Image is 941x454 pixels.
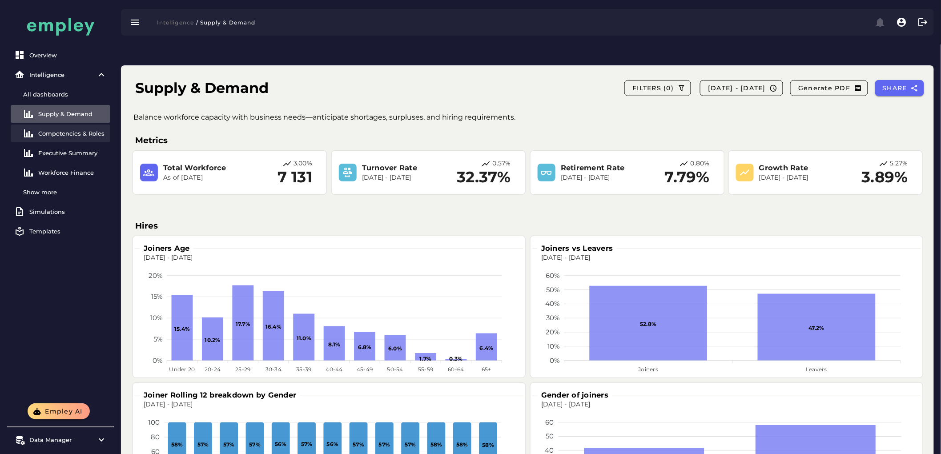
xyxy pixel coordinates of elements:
[862,169,908,186] h2: 3.89%
[135,134,920,147] h3: Metrics
[29,52,107,59] div: Overview
[153,356,163,365] tspan: 0%
[28,403,90,419] button: Empley AI
[133,112,936,123] p: Balance workforce capacity with business needs—anticipate shortages, surpluses, and hiring requir...
[294,159,312,169] p: 3.00%
[29,228,107,235] div: Templates
[38,110,107,117] div: Supply & Demand
[545,418,554,426] tspan: 60
[538,390,612,400] h3: Gender of joiners
[457,169,511,186] h2: 32.37%
[38,149,107,157] div: Executive Summary
[135,77,269,99] h1: Supply & Demand
[150,314,163,322] tspan: 10%
[38,130,107,137] div: Competencies & Roles
[362,173,452,182] p: [DATE] - [DATE]
[296,366,311,373] tspan: 35-39
[759,163,849,173] h3: Growth Rate
[265,366,281,373] tspan: 30-34
[624,80,691,96] button: FILTERS (0)
[638,366,659,373] tspan: Joiners
[11,203,110,221] a: Simulations
[545,300,560,308] tspan: 40%
[140,243,193,253] h3: Joiners Age
[11,85,110,103] a: All dashboards
[235,366,250,373] tspan: 25-29
[196,19,255,26] span: / Supply & Demand
[194,16,261,28] button: / Supply & Demand
[151,433,160,442] tspan: 80
[29,71,92,78] div: Intelligence
[448,366,464,373] tspan: 60-64
[205,366,221,373] tspan: 20-24
[163,163,253,173] h3: Total Workforce
[29,208,107,215] div: Simulations
[806,366,828,373] tspan: Leavers
[153,335,163,343] tspan: 5%
[798,84,850,92] span: Generate PDF
[387,366,403,373] tspan: 50-54
[493,159,511,169] p: 0.57%
[44,407,83,415] span: Empley AI
[163,173,253,182] p: As of [DATE]
[151,16,194,28] button: Intelligence
[546,285,560,294] tspan: 50%
[561,163,651,173] h3: Retirement Rate
[875,80,925,96] button: SHARE
[547,342,560,350] tspan: 10%
[632,84,674,92] span: FILTERS (0)
[759,173,849,182] p: [DATE] - [DATE]
[546,328,560,336] tspan: 20%
[157,19,194,26] span: Intelligence
[418,366,433,373] tspan: 55-59
[790,80,868,96] button: Generate PDF
[326,366,343,373] tspan: 40-44
[38,169,107,176] div: Workforce Finance
[148,418,160,426] tspan: 100
[169,366,195,373] tspan: Under 20
[149,271,163,280] tspan: 20%
[29,436,92,443] div: Data Manager
[561,173,651,182] p: [DATE] - [DATE]
[11,222,110,240] a: Templates
[23,189,107,196] div: Show more
[546,314,560,322] tspan: 30%
[277,169,312,186] h2: 7 131
[708,84,766,92] span: [DATE] - [DATE]
[482,366,491,373] tspan: 65+
[665,169,710,186] h2: 7.79%
[11,144,110,162] a: Executive Summary
[23,91,107,98] div: All dashboards
[11,46,110,64] a: Overview
[890,159,908,169] p: 5.27%
[546,432,554,441] tspan: 50
[11,164,110,181] a: Workforce Finance
[538,243,617,253] h3: Joiners vs Leavers
[882,84,908,92] span: SHARE
[550,356,560,365] tspan: 0%
[140,390,300,400] h3: Joiner Rolling 12 breakdown by Gender
[151,293,163,301] tspan: 15%
[546,271,560,280] tspan: 60%
[691,159,710,169] p: 0.80%
[11,105,110,123] a: Supply & Demand
[135,220,920,232] h3: Hires
[11,125,110,142] a: Competencies & Roles
[357,366,373,373] tspan: 45-49
[362,163,452,173] h3: Turnover Rate
[700,80,783,96] button: [DATE] - [DATE]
